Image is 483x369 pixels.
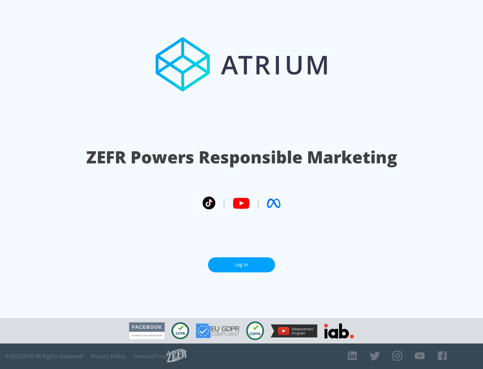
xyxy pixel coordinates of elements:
span: | [222,198,226,208]
span: © 2025 ZEFR All Rights Reserved [5,353,83,360]
img: YouTube Measurement Program [271,324,317,337]
img: IAB [324,323,354,338]
a: Privacy Policy [91,353,125,360]
a: Log In [208,257,275,272]
img: COPPA Compliant [246,321,264,340]
a: Terms of Use [133,353,167,360]
h1: ZEFR Powers Responsible Marketing [86,146,397,169]
img: Facebook Marketing Partner [129,322,165,339]
img: CCPA Compliant [171,322,189,339]
img: GDPR Compliant [196,323,239,338]
span: | [256,198,260,208]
